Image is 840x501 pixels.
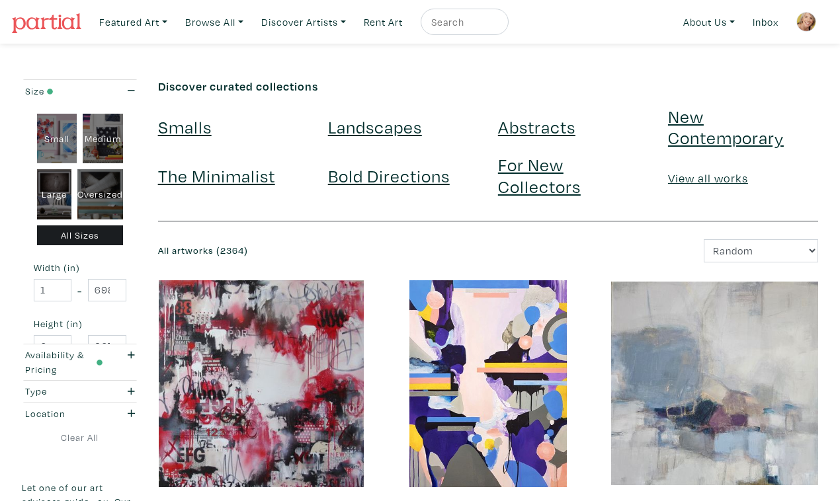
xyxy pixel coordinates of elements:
[93,9,173,36] a: Featured Art
[158,245,478,256] h6: All artworks (2364)
[796,12,816,32] img: phpThumb.php
[37,225,124,246] div: All Sizes
[22,381,138,403] button: Type
[747,9,784,36] a: Inbox
[158,115,212,138] a: Smalls
[498,115,575,138] a: Abstracts
[22,430,138,445] a: Clear All
[668,104,784,149] a: New Contemporary
[25,384,103,399] div: Type
[668,171,748,186] a: View all works
[22,403,138,424] button: Location
[34,319,126,328] small: Height (in)
[37,169,72,219] div: Large
[328,164,450,187] a: Bold Directions
[25,348,103,376] div: Availability & Pricing
[22,344,138,380] button: Availability & Pricing
[358,9,409,36] a: Rent Art
[25,84,103,98] div: Size
[179,9,249,36] a: Browse All
[498,153,581,197] a: For New Collectors
[77,169,123,219] div: Oversized
[77,338,82,356] span: -
[255,9,352,36] a: Discover Artists
[430,14,496,30] input: Search
[328,115,422,138] a: Landscapes
[25,406,103,421] div: Location
[158,164,275,187] a: The Minimalist
[37,114,77,164] div: Small
[34,263,126,272] small: Width (in)
[677,9,741,36] a: About Us
[158,79,818,94] h6: Discover curated collections
[83,114,123,164] div: Medium
[77,282,82,299] span: -
[22,80,138,102] button: Size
